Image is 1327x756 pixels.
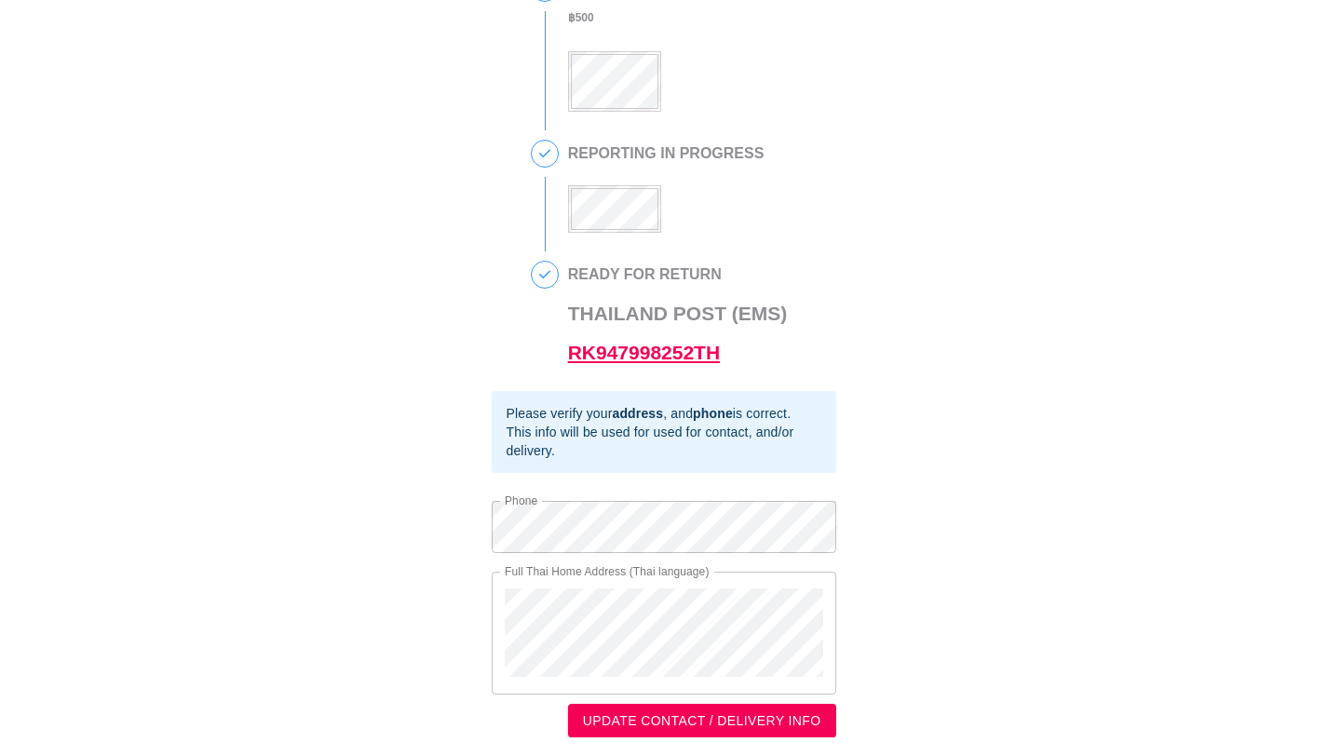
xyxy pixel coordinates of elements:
div: This info will be used for used for contact, and/or delivery. [507,423,821,460]
span: 3 [532,141,558,167]
h2: REPORTING IN PROGRESS [568,145,765,162]
h2: READY FOR RETURN [568,266,788,283]
a: RK947998252TH [568,342,720,363]
b: address [612,406,663,421]
b: phone [693,406,733,421]
div: Please verify your , and is correct. [507,404,821,423]
h3: Thailand Post (EMS) [568,294,788,372]
b: ฿ 500 [568,11,594,24]
span: 4 [532,262,558,288]
button: UPDATE CONTACT / DELIVERY INFO [568,704,836,738]
span: UPDATE CONTACT / DELIVERY INFO [583,709,821,733]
